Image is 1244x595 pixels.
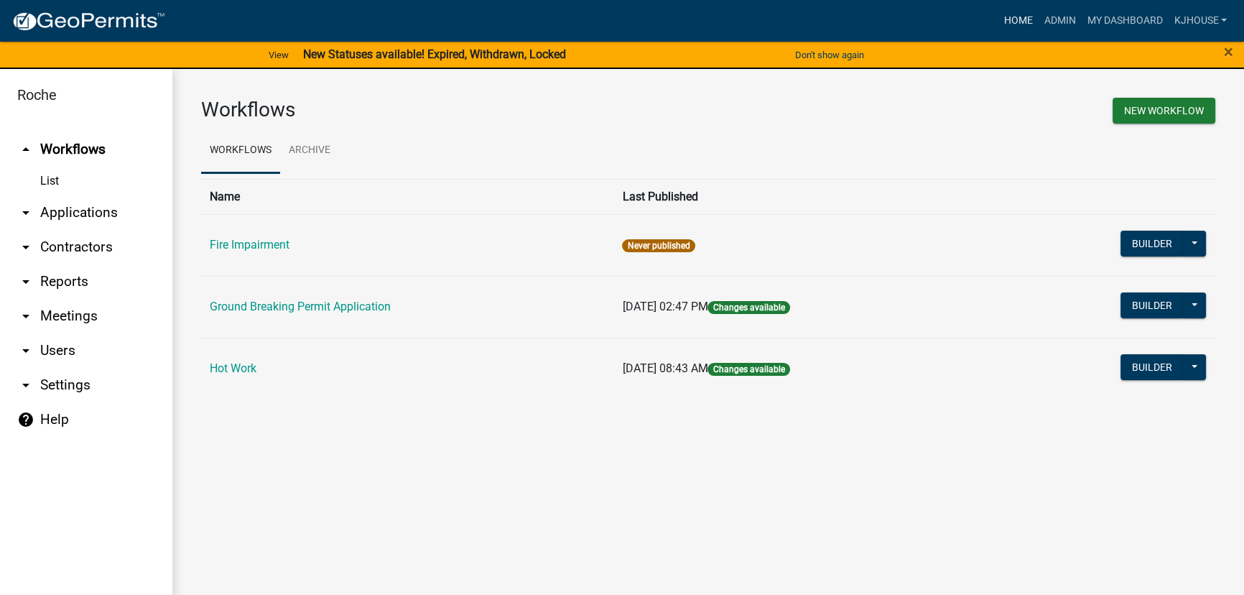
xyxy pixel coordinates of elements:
[1120,231,1184,257] button: Builder
[280,128,339,174] a: Archive
[1224,42,1233,62] span: ×
[998,7,1038,34] a: Home
[707,363,789,376] span: Changes available
[1224,43,1233,60] button: Close
[17,308,34,325] i: arrow_drop_down
[210,238,289,252] a: Fire Impairment
[17,239,34,256] i: arrow_drop_down
[303,47,566,61] strong: New Statuses available! Expired, Withdrawn, Locked
[613,179,998,214] th: Last Published
[263,43,294,67] a: View
[1113,98,1215,124] button: New Workflow
[622,300,707,313] span: [DATE] 02:47 PM
[789,43,870,67] button: Don't show again
[17,377,34,394] i: arrow_drop_down
[201,128,280,174] a: Workflows
[210,361,256,375] a: Hot Work
[1081,7,1168,34] a: My Dashboard
[17,204,34,221] i: arrow_drop_down
[622,239,695,252] span: Never published
[707,301,789,314] span: Changes available
[17,411,34,428] i: help
[201,179,613,214] th: Name
[1120,292,1184,318] button: Builder
[1038,7,1081,34] a: Admin
[210,300,391,313] a: Ground Breaking Permit Application
[622,361,707,375] span: [DATE] 08:43 AM
[1120,354,1184,380] button: Builder
[1168,7,1233,34] a: kjhouse
[201,98,697,122] h3: Workflows
[17,273,34,290] i: arrow_drop_down
[17,342,34,359] i: arrow_drop_down
[17,141,34,158] i: arrow_drop_up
